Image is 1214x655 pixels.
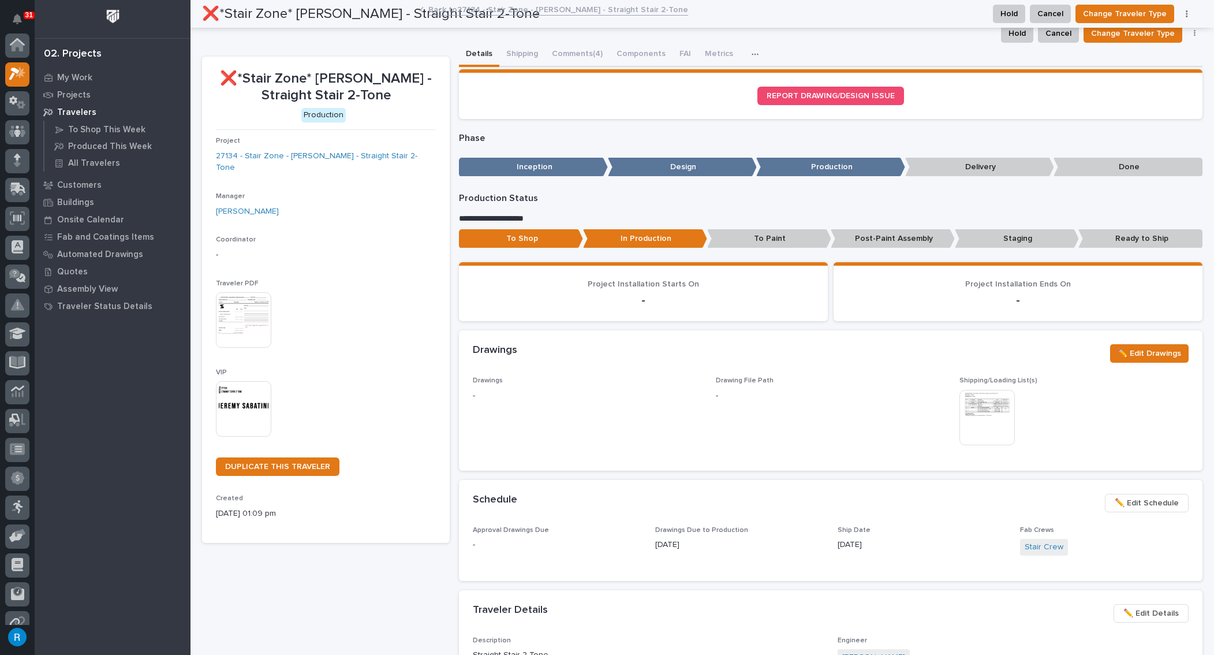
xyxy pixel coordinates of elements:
span: Drawings Due to Production [655,527,748,534]
div: 02. Projects [44,48,102,61]
span: Drawings [473,377,503,384]
p: ❌*Stair Zone* [PERSON_NAME] - Straight Stair 2-Tone [216,70,436,104]
p: - [473,293,814,307]
p: - [473,539,641,551]
span: Engineer [838,637,867,644]
button: Hold [1001,24,1033,43]
a: REPORT DRAWING/DESIGN ISSUE [757,87,904,105]
button: Change Traveler Type [1084,24,1182,43]
p: To Shop [459,229,583,248]
span: Manager [216,193,245,200]
p: To Paint [707,229,831,248]
a: To Shop This Week [44,121,190,137]
p: Assembly View [57,284,118,295]
a: Stair Crew [1025,541,1063,553]
p: Done [1054,158,1202,177]
p: Production [756,158,905,177]
p: Travelers [57,107,96,118]
p: Traveler Status Details [57,302,152,312]
a: Onsite Calendar [35,211,190,228]
button: ✏️ Edit Details [1114,604,1189,623]
p: Staging [955,229,1079,248]
span: Project [216,137,240,144]
button: ✏️ Edit Drawings [1110,344,1189,363]
span: Ship Date [838,527,871,534]
span: Project Installation Starts On [588,280,699,288]
span: Description [473,637,511,644]
p: In Production [583,229,707,248]
p: Produced This Week [68,142,152,152]
div: Production [301,108,346,122]
span: Fab Crews [1020,527,1054,534]
p: To Shop This Week [68,125,145,135]
span: Coordinator [216,236,256,243]
p: - [847,293,1189,307]
p: Phase [459,133,1202,144]
p: Onsite Calendar [57,215,124,225]
p: Customers [57,180,102,191]
p: - [473,390,702,402]
span: ✏️ Edit Drawings [1118,347,1181,360]
span: Hold [1008,27,1026,40]
p: Projects [57,90,91,101]
img: Workspace Logo [102,6,124,27]
span: Drawing File Path [716,377,774,384]
button: Details [459,43,499,67]
a: All Travelers [44,155,190,171]
p: - [716,390,718,402]
button: FAI [673,43,698,67]
p: My Work [57,73,92,83]
h2: Traveler Details [473,604,548,617]
p: Ready to Ship [1078,229,1202,248]
p: [DATE] 01:09 pm [216,508,436,520]
a: Assembly View [35,280,190,297]
p: [DATE] [838,539,1006,551]
button: Metrics [698,43,740,67]
span: Cancel [1045,27,1071,40]
span: Shipping/Loading List(s) [959,377,1037,384]
button: Shipping [499,43,545,67]
a: [PERSON_NAME] [216,206,279,218]
span: ✏️ Edit Details [1123,606,1179,620]
a: Customers [35,176,190,193]
span: DUPLICATE THIS TRAVELER [225,463,330,471]
p: Buildings [57,198,94,208]
p: Inception [459,158,608,177]
span: Approval Drawings Due [473,527,549,534]
button: Comments (4) [545,43,610,67]
p: Design [608,158,757,177]
p: All Travelers [68,158,120,169]
a: Fab and Coatings Items [35,228,190,245]
a: Traveler Status Details [35,297,190,315]
p: Delivery [905,158,1054,177]
a: Back to27134 - Stair Zone - [PERSON_NAME] - Straight Stair 2-Tone [428,2,688,16]
span: VIP [216,369,227,376]
a: Automated Drawings [35,245,190,263]
p: [DATE] [655,539,824,551]
div: Notifications31 [14,14,29,32]
span: REPORT DRAWING/DESIGN ISSUE [767,92,895,100]
a: Travelers [35,103,190,121]
a: Quotes [35,263,190,280]
h2: Drawings [473,344,517,357]
span: Traveler PDF [216,280,259,287]
p: Production Status [459,193,1202,204]
button: Notifications [5,7,29,31]
a: Produced This Week [44,138,190,154]
a: Projects [35,86,190,103]
a: My Work [35,69,190,86]
button: Components [610,43,673,67]
p: - [216,249,436,261]
h2: Schedule [473,494,517,507]
button: Cancel [1038,24,1079,43]
p: Fab and Coatings Items [57,232,154,243]
a: DUPLICATE THIS TRAVELER [216,457,339,476]
button: users-avatar [5,625,29,649]
span: Change Traveler Type [1091,27,1175,40]
a: Buildings [35,193,190,211]
span: ✏️ Edit Schedule [1115,496,1179,510]
a: 27134 - Stair Zone - [PERSON_NAME] - Straight Stair 2-Tone [216,150,436,174]
button: ✏️ Edit Schedule [1105,494,1189,512]
p: Quotes [57,267,88,277]
p: Automated Drawings [57,250,143,260]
